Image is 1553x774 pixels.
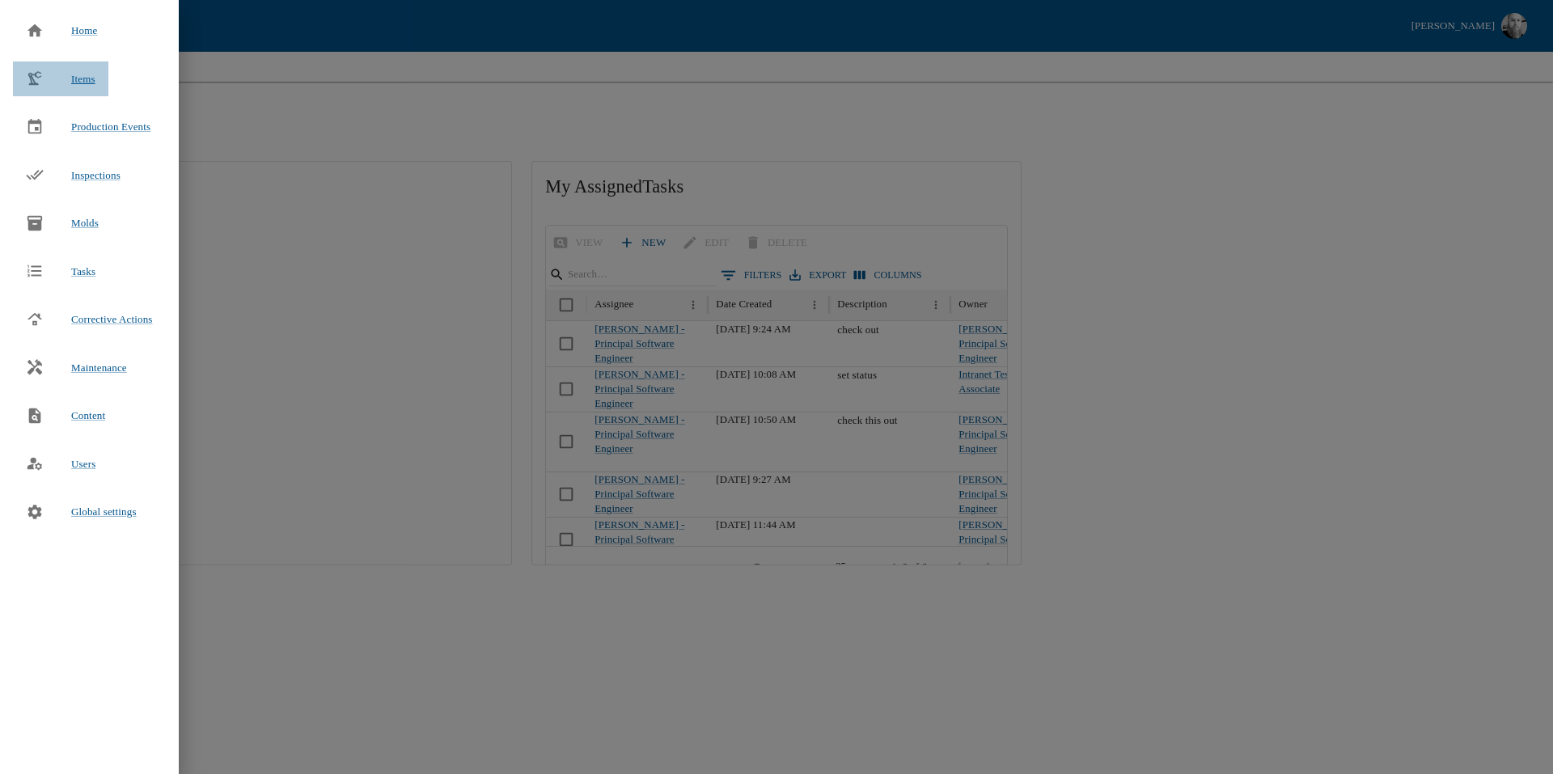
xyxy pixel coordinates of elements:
[13,350,140,386] a: Maintenance
[13,494,150,530] a: Global settings
[71,264,95,280] span: Tasks
[71,169,121,181] span: Inspections
[13,446,108,482] a: Users
[13,61,108,97] a: Items
[71,504,137,520] span: Global settings
[71,217,99,229] span: Molds
[13,254,108,290] a: Tasks
[13,398,118,434] a: Content
[71,23,97,39] span: Home
[71,121,150,133] span: Production Events
[71,408,105,424] span: Content
[13,13,110,49] a: Home
[13,109,163,145] a: Production Events
[13,205,112,241] a: Molds
[71,313,153,325] span: Corrective Actions
[13,158,133,193] a: Inspections
[71,73,95,85] span: Items
[71,360,127,376] span: Maintenance
[13,302,166,337] a: Corrective Actions
[71,458,95,470] span: Users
